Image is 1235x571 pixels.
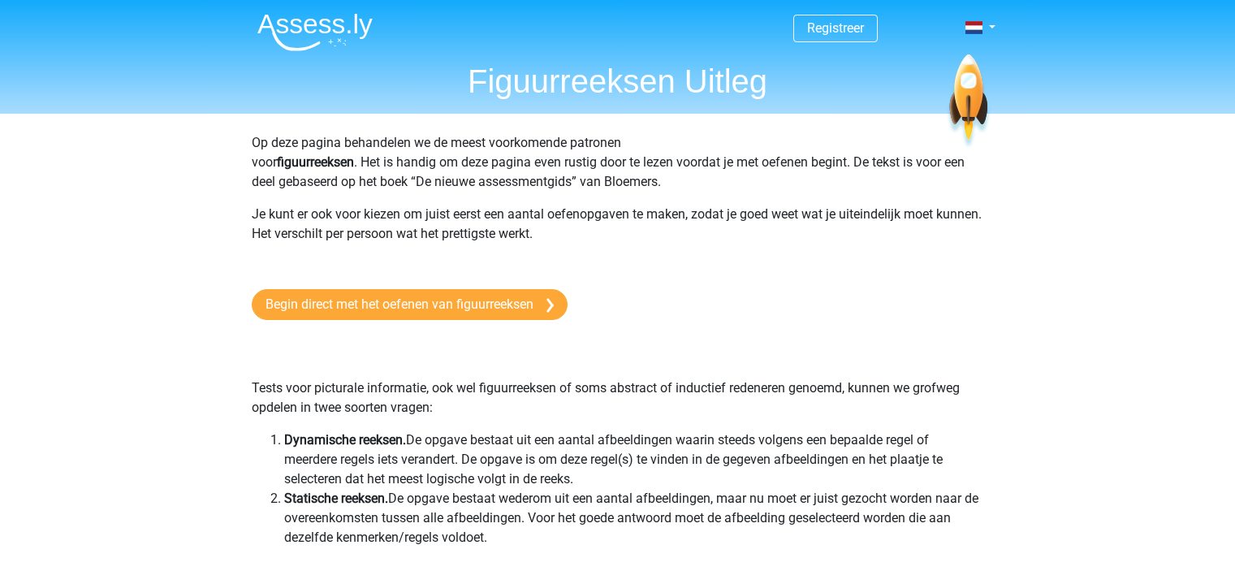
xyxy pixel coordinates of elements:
[252,205,984,263] p: Je kunt er ook voor kiezen om juist eerst een aantal oefenopgaven te maken, zodat je goed weet wa...
[284,432,406,448] b: Dynamische reeksen.
[807,20,864,36] a: Registreer
[252,340,984,417] p: Tests voor picturale informatie, ook wel figuurreeksen of soms abstract of inductief redeneren ge...
[277,154,354,170] b: figuurreeksen
[244,62,991,101] h1: Figuurreeksen Uitleg
[284,489,984,547] li: De opgave bestaat wederom uit een aantal afbeeldingen, maar nu moet er juist gezocht worden naar ...
[252,289,568,320] a: Begin direct met het oefenen van figuurreeksen
[284,430,984,489] li: De opgave bestaat uit een aantal afbeeldingen waarin steeds volgens een bepaalde regel of meerder...
[546,298,554,313] img: arrow-right.e5bd35279c78.svg
[252,133,984,192] p: Op deze pagina behandelen we de meest voorkomende patronen voor . Het is handig om deze pagina ev...
[284,491,388,506] b: Statische reeksen.
[946,54,991,149] img: spaceship.7d73109d6933.svg
[257,13,373,51] img: Assessly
